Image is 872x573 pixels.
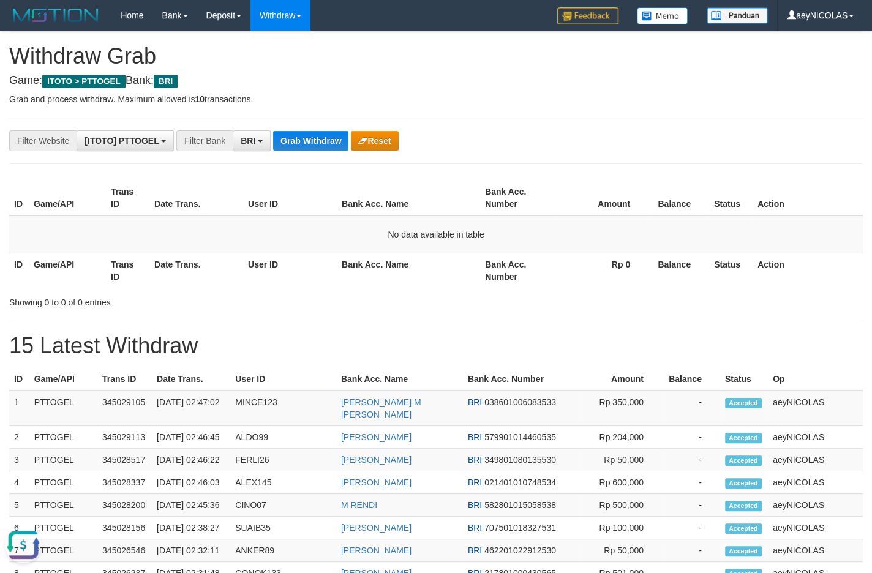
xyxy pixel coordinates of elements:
td: [DATE] 02:46:22 [152,449,230,471]
td: 345028337 [97,471,152,494]
a: [PERSON_NAME] [341,478,412,487]
td: Rp 50,000 [581,539,662,562]
p: Grab and process withdraw. Maximum allowed is transactions. [9,93,863,105]
td: PTTOGEL [29,539,97,562]
span: Copy 579901014460535 to clipboard [484,432,556,442]
td: 3 [9,449,29,471]
td: Rp 600,000 [581,471,662,494]
span: Accepted [725,398,762,408]
button: Reset [351,131,398,151]
button: [ITOTO] PTTOGEL [77,130,174,151]
a: [PERSON_NAME] [341,455,412,465]
td: ANKER89 [230,539,336,562]
td: 345029113 [97,426,152,449]
th: Status [709,253,753,288]
td: [DATE] 02:38:27 [152,517,230,539]
td: ALEX145 [230,471,336,494]
th: ID [9,368,29,391]
span: Copy 462201022912530 to clipboard [484,545,556,555]
th: Bank Acc. Number [480,253,557,288]
span: Copy 707501018327531 to clipboard [484,523,556,533]
td: [DATE] 02:46:03 [152,471,230,494]
th: User ID [243,181,337,215]
td: PTTOGEL [29,449,97,471]
td: 1 [9,391,29,426]
td: aeyNICOLAS [768,426,863,449]
td: 2 [9,426,29,449]
th: Game/API [29,253,106,288]
span: Copy 021401010748534 to clipboard [484,478,556,487]
span: Copy 349801080135530 to clipboard [484,455,556,465]
td: aeyNICOLAS [768,517,863,539]
th: Game/API [29,181,106,215]
td: 345026546 [97,539,152,562]
td: aeyNICOLAS [768,449,863,471]
img: Feedback.jpg [557,7,618,24]
th: Status [709,181,753,215]
span: BRI [468,523,482,533]
th: Trans ID [97,368,152,391]
td: 6 [9,517,29,539]
h1: 15 Latest Withdraw [9,334,863,358]
span: BRI [241,136,255,146]
td: 4 [9,471,29,494]
span: Copy 038601006083533 to clipboard [484,397,556,407]
td: aeyNICOLAS [768,539,863,562]
td: PTTOGEL [29,471,97,494]
a: [PERSON_NAME] [341,432,412,442]
span: Accepted [725,478,762,489]
td: ALDO99 [230,426,336,449]
td: - [662,517,720,539]
span: BRI [468,432,482,442]
td: PTTOGEL [29,426,97,449]
th: Rp 0 [557,253,648,288]
button: BRI [233,130,271,151]
td: - [662,426,720,449]
td: [DATE] 02:47:02 [152,391,230,426]
span: BRI [468,478,482,487]
th: Bank Acc. Number [463,368,581,391]
span: Accepted [725,433,762,443]
th: Bank Acc. Name [337,253,480,288]
th: Bank Acc. Name [337,181,480,215]
th: ID [9,181,29,215]
th: Trans ID [106,181,149,215]
td: [DATE] 02:32:11 [152,539,230,562]
span: [ITOTO] PTTOGEL [85,136,159,146]
a: [PERSON_NAME] M [PERSON_NAME] [341,397,421,419]
td: MINCE123 [230,391,336,426]
td: Rp 350,000 [581,391,662,426]
td: aeyNICOLAS [768,391,863,426]
td: Rp 204,000 [581,426,662,449]
th: Status [720,368,768,391]
td: Rp 100,000 [581,517,662,539]
button: Grab Withdraw [273,131,348,151]
h4: Game: Bank: [9,75,863,87]
th: Action [753,253,863,288]
td: - [662,391,720,426]
span: Copy 582801015058538 to clipboard [484,500,556,510]
span: BRI [468,455,482,465]
td: FERLI26 [230,449,336,471]
td: SUAIB35 [230,517,336,539]
th: Op [768,368,863,391]
th: Date Trans. [149,181,243,215]
span: BRI [468,397,482,407]
img: Button%20Memo.svg [637,7,688,24]
th: Game/API [29,368,97,391]
td: 345029105 [97,391,152,426]
div: Showing 0 to 0 of 0 entries [9,291,354,309]
td: [DATE] 02:46:45 [152,426,230,449]
td: - [662,449,720,471]
th: Trans ID [106,253,149,288]
h1: Withdraw Grab [9,44,863,69]
img: MOTION_logo.png [9,6,102,24]
a: [PERSON_NAME] [341,545,412,555]
th: Bank Acc. Name [336,368,463,391]
th: Balance [648,181,709,215]
th: ID [9,253,29,288]
td: - [662,471,720,494]
span: BRI [468,500,482,510]
th: Amount [581,368,662,391]
div: Filter Website [9,130,77,151]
